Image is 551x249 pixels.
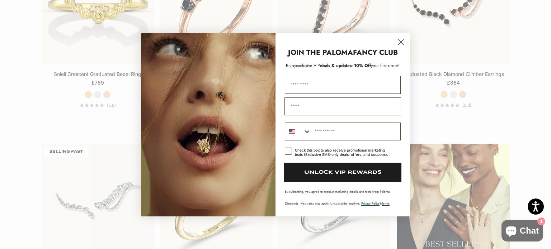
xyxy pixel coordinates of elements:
[288,47,353,58] strong: JOIN THE PALOMA
[353,47,398,58] strong: FANCY CLUB
[285,123,311,140] button: Search Countries
[285,76,401,94] input: First Name
[382,201,390,206] a: Terms
[361,201,380,206] a: Privacy Policy
[141,33,275,216] img: Loading...
[395,36,407,48] button: Close dialog
[285,189,401,206] p: By submitting, you agree to receive marketing emails and texts from Paloma Diamonds. Msg rates ma...
[352,62,400,69] span: + your first order!
[296,62,352,69] span: deals & updates
[354,62,371,69] span: 10% Off
[296,62,320,69] span: exclusive VIP
[284,163,401,182] button: UNLOCK VIP REWARDS
[286,62,296,69] span: Enjoy
[289,129,295,134] img: United States
[295,148,392,157] div: Check this box to also receive promotional marketing texts (Exclusive SMS-only deals, offers, and...
[311,123,400,140] input: Phone Number
[284,97,401,115] input: Email
[361,201,391,206] span: & .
